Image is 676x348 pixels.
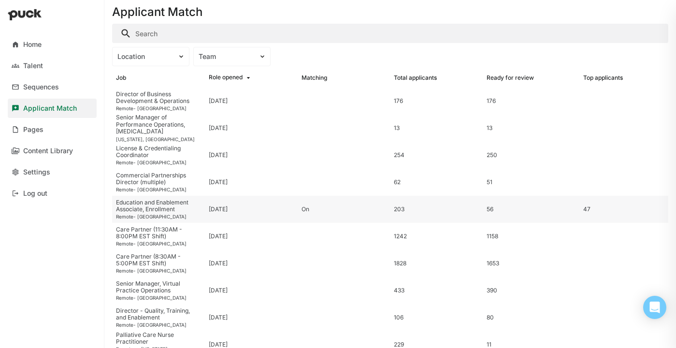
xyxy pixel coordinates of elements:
div: [DATE] [209,98,228,104]
div: Senior Manager, Virtual Practice Operations [116,280,201,294]
div: 250 [487,152,572,159]
div: Pages [23,126,43,134]
div: Senior Manager of Performance Operations, [MEDICAL_DATA] [116,114,201,135]
div: Remote- [GEOGRAPHIC_DATA] [116,105,201,111]
div: Open Intercom Messenger [643,296,666,319]
div: 176 [394,98,479,104]
div: Location [117,53,173,61]
div: Education and Enablement Associate, Enrollment [116,199,201,213]
a: Content Library [8,141,97,160]
div: Matching [302,74,327,81]
div: Settings [23,168,50,176]
div: 229 [394,341,479,348]
div: 1158 [487,233,572,240]
div: 106 [394,314,479,321]
div: Content Library [23,147,73,155]
div: [DATE] [209,206,228,213]
div: 203 [394,206,479,213]
div: License & Credentialing Coordinator [116,145,201,159]
div: [DATE] [209,152,228,159]
div: [DATE] [209,179,228,186]
div: Ready for review [487,74,534,81]
div: Care Partner (8:30AM - 5:00PM EST Shift) [116,253,201,267]
div: 1242 [394,233,479,240]
div: 176 [487,98,572,104]
div: Home [23,41,42,49]
div: 433 [394,287,479,294]
div: 11 [487,341,572,348]
div: 13 [394,125,479,131]
div: Director - Quality, Training, and Enablement [116,307,201,321]
div: Team [199,53,254,61]
div: Log out [23,189,47,198]
h1: Applicant Match [112,6,202,18]
div: Top applicants [583,74,623,81]
a: Home [8,35,97,54]
div: On [302,206,387,213]
div: 62 [394,179,479,186]
div: [DATE] [209,341,228,348]
div: 80 [487,314,572,321]
input: Search [112,24,668,43]
a: Talent [8,56,97,75]
div: Remote- [GEOGRAPHIC_DATA] [116,241,201,246]
div: Remote- [GEOGRAPHIC_DATA] [116,187,201,192]
div: Care Partner (11:30AM - 8:00PM EST Shift) [116,226,201,240]
div: [DATE] [209,260,228,267]
div: [DATE] [209,125,228,131]
div: Role opened [209,74,243,82]
div: Remote- [GEOGRAPHIC_DATA] [116,214,201,219]
div: 1828 [394,260,479,267]
div: Total applicants [394,74,437,81]
div: Remote- [GEOGRAPHIC_DATA] [116,295,201,301]
a: Sequences [8,77,97,97]
div: Commercial Partnerships Director (multiple) [116,172,201,186]
div: Director of Business Development & Operations [116,91,201,105]
div: 56 [487,206,572,213]
div: [US_STATE], [GEOGRAPHIC_DATA] [116,136,201,142]
div: 47 [583,206,590,213]
div: Job [116,74,126,81]
div: Applicant Match [23,104,77,113]
div: [DATE] [209,233,228,240]
div: 13 [487,125,572,131]
div: 1653 [487,260,572,267]
div: 51 [487,179,572,186]
a: Applicant Match [8,99,97,118]
div: 254 [394,152,479,159]
div: Remote- [GEOGRAPHIC_DATA] [116,322,201,328]
div: [DATE] [209,314,228,321]
div: Talent [23,62,43,70]
div: Remote- [GEOGRAPHIC_DATA] [116,159,201,165]
div: Remote- [GEOGRAPHIC_DATA] [116,268,201,274]
a: Pages [8,120,97,139]
div: Sequences [23,83,59,91]
a: Settings [8,162,97,182]
div: 390 [487,287,572,294]
div: [DATE] [209,287,228,294]
div: Palliative Care Nurse Practitioner [116,332,201,346]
